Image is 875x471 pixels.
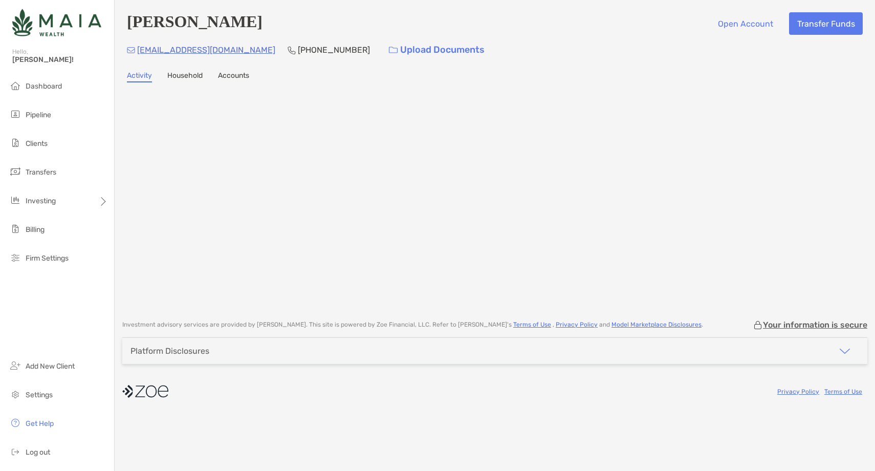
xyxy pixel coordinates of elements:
a: Accounts [218,71,249,82]
button: Transfer Funds [789,12,863,35]
img: button icon [389,47,398,54]
img: add_new_client icon [9,359,21,372]
h4: [PERSON_NAME] [127,12,262,35]
img: investing icon [9,194,21,206]
a: Model Marketplace Disclosures [611,321,702,328]
span: Get Help [26,419,54,428]
img: pipeline icon [9,108,21,120]
span: Investing [26,197,56,205]
p: [EMAIL_ADDRESS][DOMAIN_NAME] [137,44,275,56]
a: Upload Documents [382,39,491,61]
span: Add New Client [26,362,75,371]
img: firm-settings icon [9,251,21,264]
img: dashboard icon [9,79,21,92]
a: Privacy Policy [556,321,598,328]
a: Activity [127,71,152,82]
a: Privacy Policy [777,388,819,395]
img: Phone Icon [288,46,296,54]
span: Pipeline [26,111,51,119]
span: Clients [26,139,48,148]
img: clients icon [9,137,21,149]
span: Dashboard [26,82,62,91]
img: Email Icon [127,47,135,53]
a: Terms of Use [824,388,862,395]
img: icon arrow [839,345,851,357]
span: [PERSON_NAME]! [12,55,108,64]
button: Open Account [710,12,781,35]
div: Platform Disclosures [130,346,209,356]
img: get-help icon [9,417,21,429]
span: Billing [26,225,45,234]
p: [PHONE_NUMBER] [298,44,370,56]
img: settings icon [9,388,21,400]
span: Log out [26,448,50,457]
p: Your information is secure [763,320,867,330]
img: billing icon [9,223,21,235]
a: Household [167,71,203,82]
img: logout icon [9,445,21,458]
p: Investment advisory services are provided by [PERSON_NAME] . This site is powered by Zoe Financia... [122,321,703,329]
img: Zoe Logo [12,4,101,41]
span: Firm Settings [26,254,69,263]
img: company logo [122,380,168,403]
a: Terms of Use [513,321,551,328]
span: Transfers [26,168,56,177]
span: Settings [26,391,53,399]
img: transfers icon [9,165,21,178]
